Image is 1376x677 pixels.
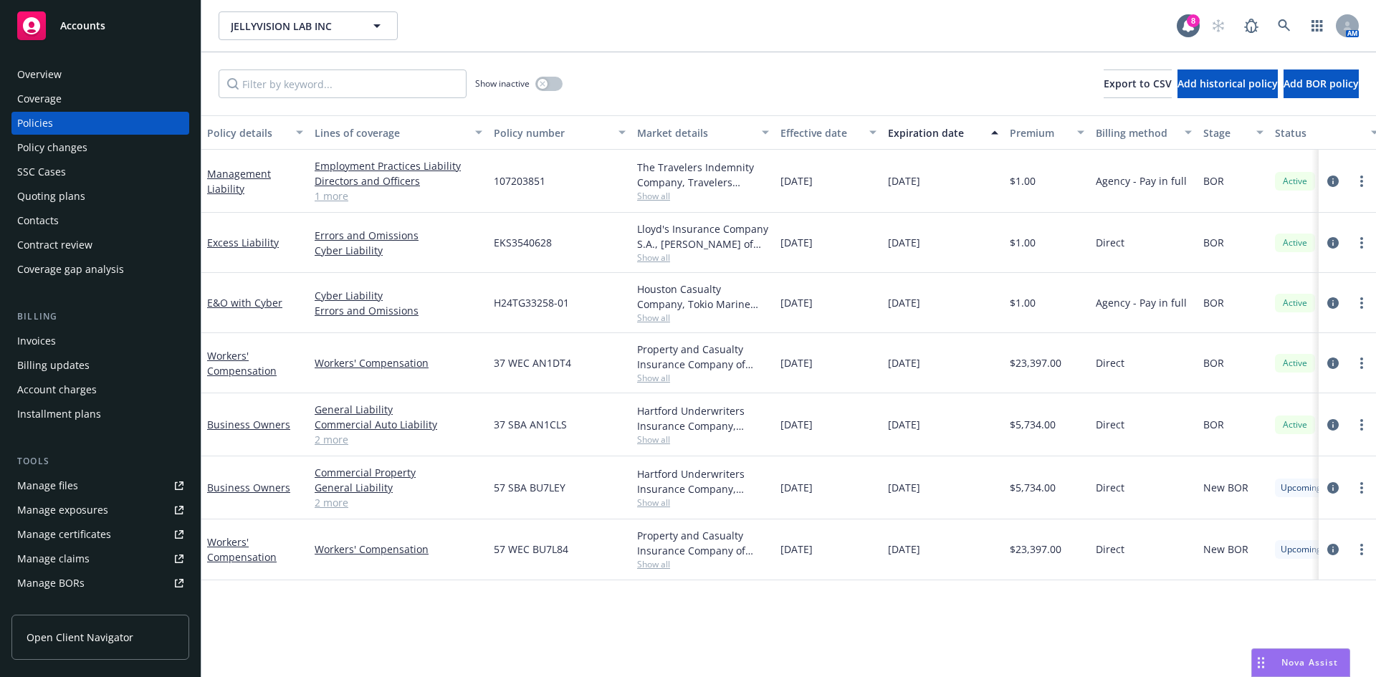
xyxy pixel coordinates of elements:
[1010,355,1061,370] span: $23,397.00
[637,403,769,433] div: Hartford Underwriters Insurance Company, Hartford Insurance Group
[637,433,769,446] span: Show all
[27,630,133,645] span: Open Client Navigator
[1324,234,1342,251] a: circleInformation
[207,535,277,564] a: Workers' Compensation
[1284,69,1359,98] button: Add BOR policy
[315,303,482,318] a: Errors and Omissions
[231,19,355,34] span: JELLYVISION LAB INC
[1096,480,1124,495] span: Direct
[11,474,189,497] a: Manage files
[1096,417,1124,432] span: Direct
[1353,541,1370,558] a: more
[17,499,108,522] div: Manage exposures
[1177,69,1278,98] button: Add historical policy
[1203,235,1224,250] span: BOR
[17,160,66,183] div: SSC Cases
[201,115,309,150] button: Policy details
[1324,416,1342,433] a: circleInformation
[1187,14,1200,27] div: 8
[494,173,545,188] span: 107203851
[631,115,775,150] button: Market details
[60,20,105,32] span: Accounts
[1303,11,1332,40] a: Switch app
[1090,115,1198,150] button: Billing method
[775,115,882,150] button: Effective date
[207,418,290,431] a: Business Owners
[637,190,769,202] span: Show all
[1203,417,1224,432] span: BOR
[17,209,59,232] div: Contacts
[207,167,271,196] a: Management Liability
[315,228,482,243] a: Errors and Omissions
[315,432,482,447] a: 2 more
[11,185,189,208] a: Quoting plans
[1203,355,1224,370] span: BOR
[315,125,467,140] div: Lines of coverage
[494,235,552,250] span: EKS3540628
[11,454,189,469] div: Tools
[11,354,189,377] a: Billing updates
[888,355,920,370] span: [DATE]
[1203,173,1224,188] span: BOR
[17,596,126,619] div: Summary of insurance
[780,542,813,557] span: [DATE]
[11,209,189,232] a: Contacts
[1010,542,1061,557] span: $23,397.00
[17,258,124,281] div: Coverage gap analysis
[11,136,189,159] a: Policy changes
[1275,125,1362,140] div: Status
[888,235,920,250] span: [DATE]
[637,160,769,190] div: The Travelers Indemnity Company, Travelers Insurance
[494,480,565,495] span: 57 SBA BU7LEY
[1096,235,1124,250] span: Direct
[11,234,189,256] a: Contract review
[207,236,279,249] a: Excess Liability
[1281,297,1309,309] span: Active
[315,402,482,417] a: General Liability
[17,403,101,426] div: Installment plans
[1104,69,1172,98] button: Export to CSV
[1270,11,1299,40] a: Search
[1010,417,1056,432] span: $5,734.00
[315,188,482,203] a: 1 more
[11,63,189,86] a: Overview
[17,112,53,135] div: Policies
[780,480,813,495] span: [DATE]
[1281,656,1338,668] span: Nova Assist
[11,547,189,570] a: Manage claims
[637,372,769,384] span: Show all
[1353,479,1370,496] a: more
[494,355,571,370] span: 37 WEC AN1DT4
[207,125,287,140] div: Policy details
[11,403,189,426] a: Installment plans
[11,160,189,183] a: SSC Cases
[1251,648,1350,677] button: Nova Assist
[11,258,189,281] a: Coverage gap analysis
[17,354,90,377] div: Billing updates
[17,523,111,546] div: Manage certificates
[637,528,769,558] div: Property and Casualty Insurance Company of [GEOGRAPHIC_DATA], Hartford Insurance Group
[780,125,861,140] div: Effective date
[315,173,482,188] a: Directors and Officers
[1353,416,1370,433] a: more
[207,481,290,494] a: Business Owners
[780,355,813,370] span: [DATE]
[1203,295,1224,310] span: BOR
[475,77,530,90] span: Show inactive
[888,173,920,188] span: [DATE]
[1324,173,1342,190] a: circleInformation
[888,417,920,432] span: [DATE]
[11,378,189,401] a: Account charges
[1353,234,1370,251] a: more
[637,282,769,312] div: Houston Casualty Company, Tokio Marine HCC
[1324,479,1342,496] a: circleInformation
[1204,11,1233,40] a: Start snowing
[888,125,983,140] div: Expiration date
[488,115,631,150] button: Policy number
[11,499,189,522] span: Manage exposures
[11,330,189,352] a: Invoices
[315,495,482,510] a: 2 more
[1104,77,1172,90] span: Export to CSV
[17,234,92,256] div: Contract review
[1096,355,1124,370] span: Direct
